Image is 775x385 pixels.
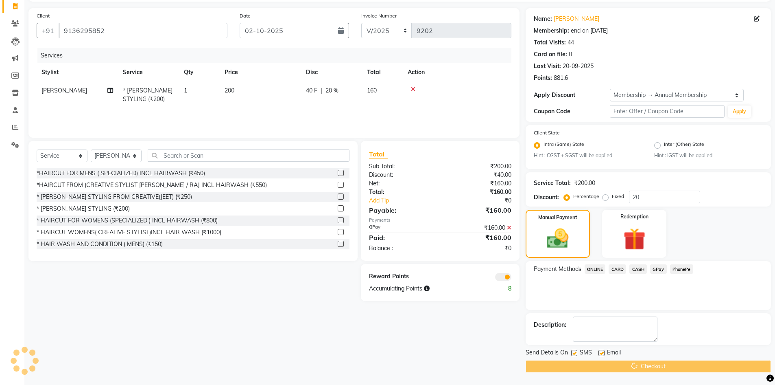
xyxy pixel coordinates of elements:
span: Payment Methods [534,265,581,273]
div: Card on file: [534,50,567,59]
div: Net: [363,179,440,188]
input: Search or Scan [148,149,349,162]
div: *HAIRCUT FROM (CREATIVE STYLIST [PERSON_NAME] / RAJ INCL HAIRWASH (₹550) [37,181,267,189]
label: Client State [534,129,560,136]
span: 160 [367,87,377,94]
div: ₹160.00 [440,224,517,232]
span: Send Details On [526,348,568,359]
div: Services [37,48,517,63]
span: SMS [580,348,592,359]
div: 44 [568,38,574,47]
div: Reward Points [363,272,440,281]
div: Total Visits: [534,38,566,47]
div: Points: [534,74,552,82]
span: CASH [629,264,647,274]
div: Sub Total: [363,162,440,171]
span: 20 % [325,86,338,95]
div: Balance : [363,244,440,253]
span: GPay [650,264,667,274]
div: Payments [369,217,511,224]
input: Enter Offer / Coupon Code [610,105,725,118]
div: 8 [479,284,517,293]
div: * HAIRCUT WOMENS( CREATIVE STYLIST)INCL HAIR WASH (₹1000) [37,228,221,237]
span: | [321,86,322,95]
button: +91 [37,23,59,38]
div: Payable: [363,205,440,215]
span: Total [369,150,388,158]
div: ₹0 [453,196,517,205]
div: Discount: [534,193,559,202]
label: Client [37,12,50,20]
div: * HAIR WASH AND CONDITION ( MENS) (₹150) [37,240,163,249]
div: ₹160.00 [440,205,517,215]
small: Hint : IGST will be applied [654,152,763,159]
th: Service [118,63,179,81]
img: _gift.svg [616,225,653,253]
button: Apply [728,106,751,118]
label: Fixed [612,193,624,200]
div: ₹40.00 [440,171,517,179]
th: Qty [179,63,220,81]
div: * HAIRCUT FOR WOMENS (SPECIALIZED ) INCL HAIRWASH (₹800) [37,216,218,225]
label: Percentage [573,193,599,200]
div: Description: [534,321,566,329]
div: ₹160.00 [440,179,517,188]
span: 200 [225,87,234,94]
label: Redemption [620,213,648,220]
div: ₹160.00 [440,188,517,196]
label: Intra (Same) State [544,141,584,150]
label: Invoice Number [361,12,397,20]
div: GPay [363,224,440,232]
img: _cash.svg [540,226,575,251]
label: Inter (Other) State [664,141,704,150]
small: Hint : CGST + SGST will be applied [534,152,642,159]
input: Search by Name/Mobile/Email/Code [59,23,227,38]
div: Accumulating Points [363,284,478,293]
div: Apply Discount [534,91,610,99]
a: Add Tip [363,196,453,205]
span: ONLINE [585,264,606,274]
th: Action [403,63,511,81]
div: *HAIRCUT FOR MENS ( SPECIALIZED) INCL HAIRWASH (₹450) [37,169,205,178]
div: Coupon Code [534,107,610,116]
div: Discount: [363,171,440,179]
div: 0 [569,50,572,59]
div: end on [DATE] [571,26,608,35]
span: PhonePe [670,264,693,274]
span: [PERSON_NAME] [41,87,87,94]
div: ₹160.00 [440,233,517,242]
th: Price [220,63,301,81]
th: Stylist [37,63,118,81]
a: [PERSON_NAME] [554,15,599,23]
label: Date [240,12,251,20]
span: 1 [184,87,187,94]
div: Service Total: [534,179,571,187]
div: Total: [363,188,440,196]
div: Membership: [534,26,569,35]
span: * [PERSON_NAME] STYLING (₹200) [123,87,172,103]
div: ₹200.00 [574,179,595,187]
label: Manual Payment [538,214,577,221]
th: Total [362,63,403,81]
div: ₹0 [440,244,517,253]
div: Last Visit: [534,62,561,70]
span: 40 F [306,86,317,95]
span: Email [607,348,621,359]
th: Disc [301,63,362,81]
div: ₹200.00 [440,162,517,171]
div: Paid: [363,233,440,242]
div: Name: [534,15,552,23]
div: * [PERSON_NAME] STYLING FROM CREATIVE(JEET) (₹250) [37,193,192,201]
div: 20-09-2025 [563,62,594,70]
div: * [PERSON_NAME] STYLING (₹200) [37,205,130,213]
span: CARD [609,264,626,274]
div: 881.6 [554,74,568,82]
